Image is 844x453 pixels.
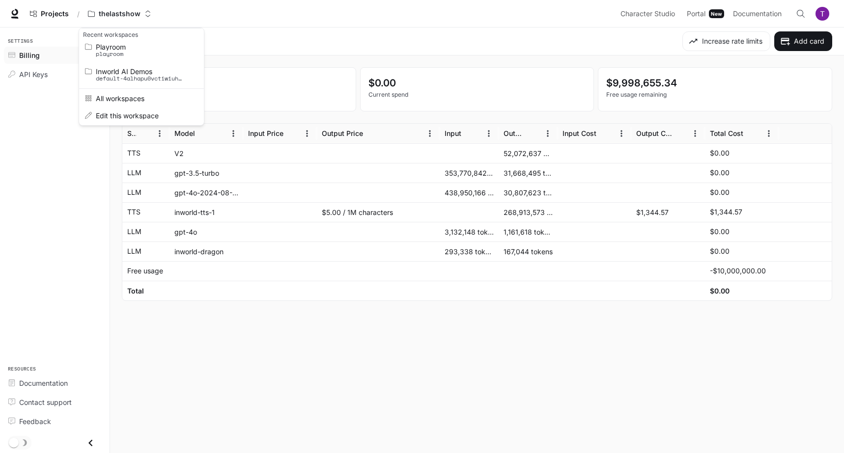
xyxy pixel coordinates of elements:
[96,43,184,51] span: Playroom
[81,91,202,106] a: All workspaces
[96,95,184,102] span: All workspaces
[96,51,184,57] p: playroom
[81,108,202,123] a: All workspaces
[96,112,184,119] span: Edit this workspace
[96,68,184,75] span: Inworld AI Demos
[96,75,184,82] p: default-4alhapu0vctiwiuh1ebeug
